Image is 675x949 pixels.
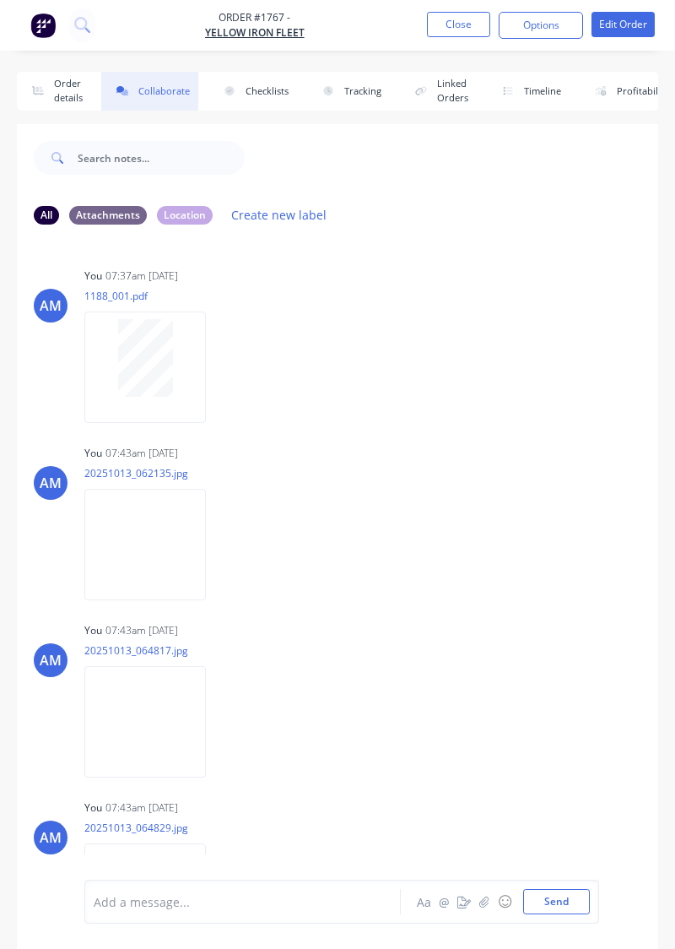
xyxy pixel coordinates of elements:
[69,206,147,225] div: Attachments
[307,72,390,111] button: Tracking
[494,892,515,912] button: ☺
[487,72,570,111] button: Timeline
[40,827,62,848] div: AM
[40,473,62,493] div: AM
[30,13,56,38] img: Factory
[78,141,245,175] input: Search notes...
[105,623,178,638] div: 07:43am [DATE]
[17,72,91,111] button: Order details
[400,72,477,111] button: Linked Orders
[84,643,223,658] p: 20251013_064817.jpg
[523,889,590,914] button: Send
[84,446,102,461] div: You
[84,466,223,480] p: 20251013_062135.jpg
[84,289,223,303] p: 1188_001.pdf
[40,650,62,670] div: AM
[413,892,434,912] button: Aa
[34,206,59,225] div: All
[223,203,336,226] button: Create new label
[208,72,297,111] button: Checklists
[205,25,305,41] a: Yellow Iron Fleet
[105,446,178,461] div: 07:43am [DATE]
[157,206,213,225] div: Location
[434,892,454,912] button: @
[84,800,102,816] div: You
[84,268,102,284] div: You
[105,268,178,284] div: 07:37am [DATE]
[84,821,223,835] p: 20251013_064829.jpg
[40,296,62,316] div: AM
[105,800,178,816] div: 07:43am [DATE]
[427,12,490,37] button: Close
[101,72,198,111] button: Collaborate
[205,10,305,25] span: Order #1767 -
[591,12,655,37] button: Edit Order
[84,623,102,638] div: You
[499,12,583,39] button: Options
